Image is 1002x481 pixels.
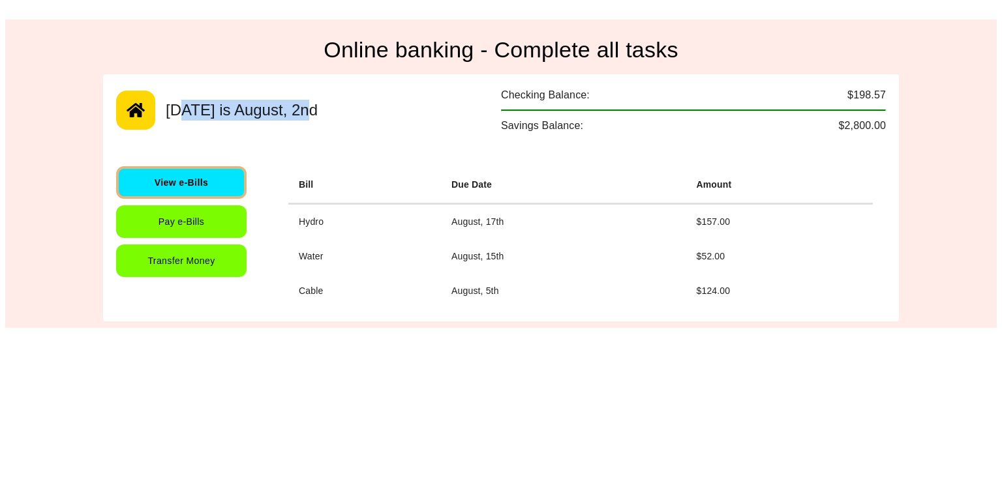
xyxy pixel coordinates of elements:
button: Pay e-Bills [116,205,247,238]
td: $52.00 [686,239,873,274]
td: Cable [288,274,441,308]
button: View e-Bills [116,166,247,199]
td: August, 17th [441,204,686,239]
p: Checking Balance: [501,87,590,103]
td: August, 15th [441,239,686,274]
h4: Online banking - Complete all tasks [103,36,899,64]
td: Water [288,239,441,274]
td: August, 5th [441,274,686,308]
td: $157.00 [686,204,873,239]
strong: Bill [299,179,313,190]
h5: [DATE] is August, 2nd [166,100,318,121]
p: Savings Balance: [501,118,583,134]
td: $124.00 [686,274,873,308]
p: $2,800.00 [838,118,886,134]
p: $198.57 [847,87,886,103]
strong: Amount [697,179,732,190]
td: Hydro [288,204,441,239]
strong: Due Date [451,179,492,190]
button: Transfer Money [116,244,247,277]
